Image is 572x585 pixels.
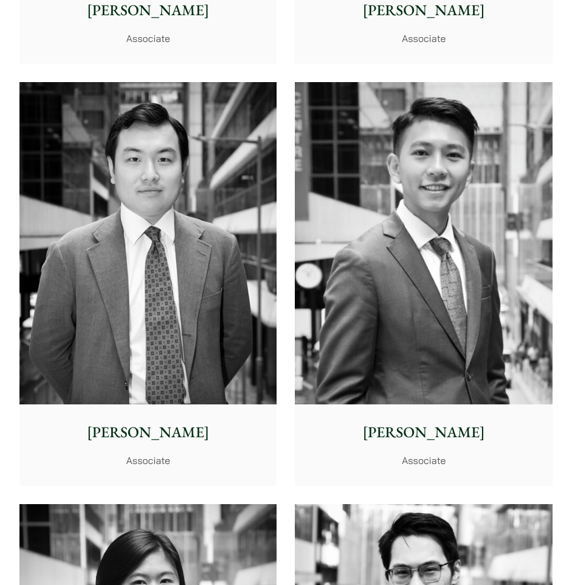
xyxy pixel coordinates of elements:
[304,421,544,444] p: [PERSON_NAME]
[295,82,552,486] a: [PERSON_NAME] Associate
[304,453,544,468] p: Associate
[304,31,544,46] p: Associate
[28,453,268,468] p: Associate
[28,421,268,444] p: [PERSON_NAME]
[28,31,268,46] p: Associate
[19,82,277,486] a: [PERSON_NAME] Associate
